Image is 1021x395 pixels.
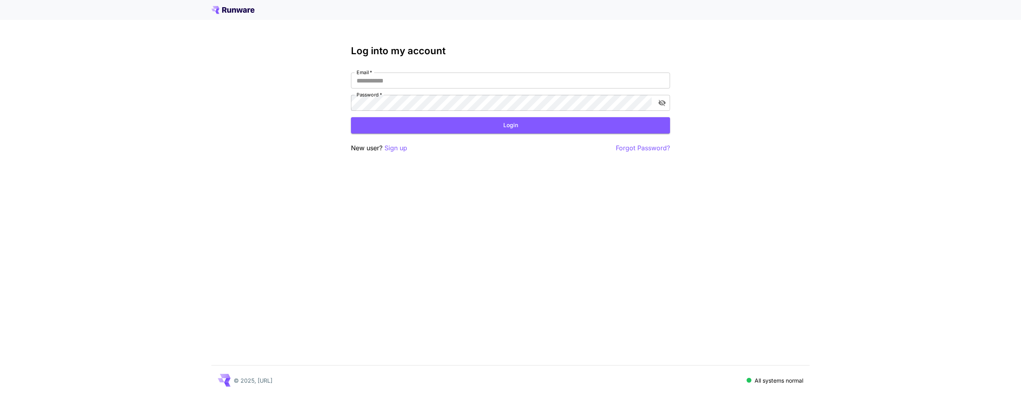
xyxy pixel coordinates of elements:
[234,376,272,385] p: © 2025, [URL]
[357,69,372,76] label: Email
[655,96,669,110] button: toggle password visibility
[351,143,407,153] p: New user?
[351,45,670,57] h3: Log into my account
[351,117,670,134] button: Login
[384,143,407,153] button: Sign up
[616,143,670,153] button: Forgot Password?
[755,376,803,385] p: All systems normal
[357,91,382,98] label: Password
